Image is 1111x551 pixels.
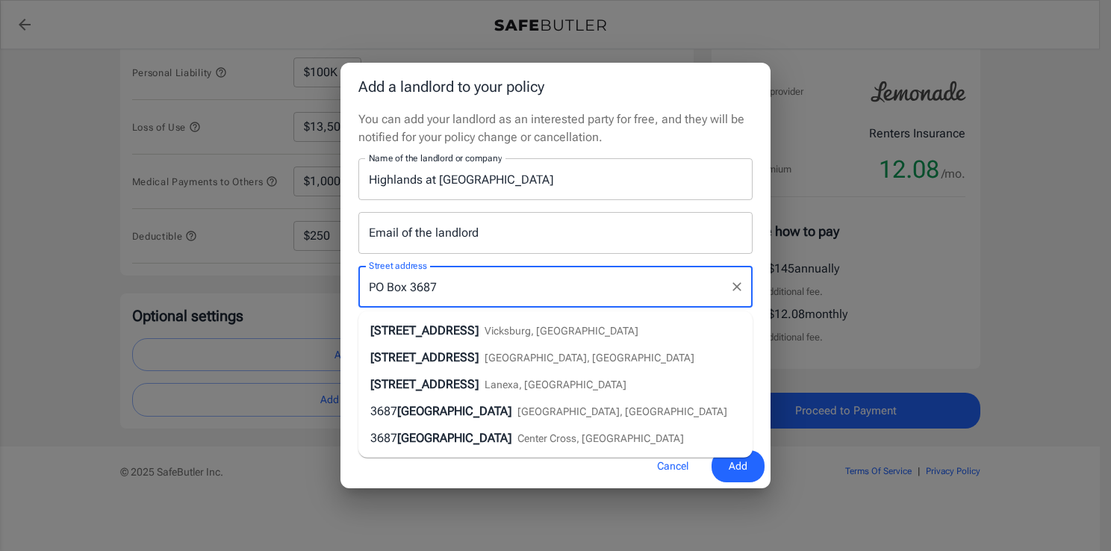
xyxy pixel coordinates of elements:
span: [STREET_ADDRESS] [370,377,479,391]
span: 3687 [370,404,397,418]
button: Add [712,450,765,482]
span: Center Cross, [GEOGRAPHIC_DATA] [517,432,684,444]
span: 3687 [370,431,397,445]
span: [GEOGRAPHIC_DATA], [GEOGRAPHIC_DATA] [485,352,694,364]
p: You can add your landlord as an interested party for free, and they will be notified for your pol... [358,110,753,146]
span: Vicksburg, [GEOGRAPHIC_DATA] [485,325,638,337]
h2: Add a landlord to your policy [340,63,771,110]
span: Add [729,457,747,476]
label: Street address [369,259,427,272]
span: [STREET_ADDRESS] [370,323,479,337]
label: Name of the landlord or company [369,152,502,164]
span: [GEOGRAPHIC_DATA], [GEOGRAPHIC_DATA] [517,405,727,417]
span: Lanexa, [GEOGRAPHIC_DATA] [485,379,626,390]
span: [STREET_ADDRESS] [370,350,479,364]
span: [GEOGRAPHIC_DATA] [397,431,511,445]
button: Cancel [640,450,706,482]
button: Clear [726,276,747,297]
span: [GEOGRAPHIC_DATA] [397,404,511,418]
